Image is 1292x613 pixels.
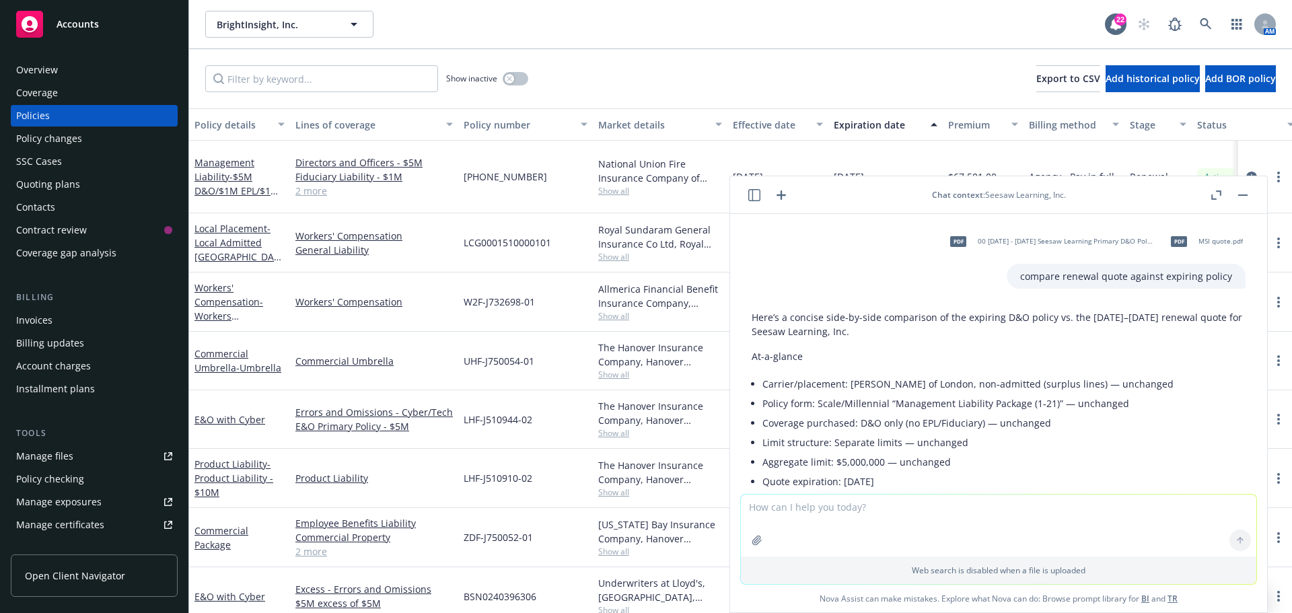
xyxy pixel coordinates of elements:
[762,413,1246,433] li: Coverage purchased: D&O only (no EPL/Fiduciary) — unchanged
[295,118,438,132] div: Lines of coverage
[194,347,281,374] a: Commercial Umbrella
[1029,118,1104,132] div: Billing method
[16,310,52,331] div: Invoices
[978,237,1154,246] span: 00 [DATE] - [DATE] Seesaw Learning Primary D&O Policy.pdf
[295,544,453,558] a: 2 more
[598,427,722,439] span: Show all
[194,222,279,291] a: Local Placement
[11,332,178,354] a: Billing updates
[16,174,80,195] div: Quoting plans
[16,219,87,241] div: Contract review
[11,468,178,490] a: Policy checking
[1244,169,1260,185] a: circleInformation
[1270,530,1287,546] a: more
[1270,294,1287,310] a: more
[295,516,453,530] a: Employee Benefits Liability
[11,378,178,400] a: Installment plans
[217,17,333,32] span: BrightInsight, Inc.
[941,225,1157,258] div: pdf00 [DATE] - [DATE] Seesaw Learning Primary D&O Policy.pdf
[464,412,532,427] span: LHF-J510944-02
[464,295,535,309] span: W2F-J732698-01
[295,155,453,170] a: Directors and Officers - $5M
[1106,72,1200,85] span: Add historical policy
[834,118,923,132] div: Expiration date
[598,185,722,196] span: Show all
[11,59,178,81] a: Overview
[752,310,1246,338] p: Here’s a concise side-by-side comparison of the expiring D&O policy vs. the [DATE]–[DATE] renewal...
[25,569,125,583] span: Open Client Navigator
[11,537,178,558] a: Manage claims
[598,576,722,604] div: Underwriters at Lloyd's, [GEOGRAPHIC_DATA], [PERSON_NAME] of London, CFC Underwriting, Amwins
[762,452,1246,472] li: Aggregate limit: $5,000,000 — unchanged
[598,251,722,262] span: Show all
[1020,269,1232,283] p: compare renewal quote against expiring policy
[16,82,58,104] div: Coverage
[11,128,178,149] a: Policy changes
[1270,470,1287,486] a: more
[733,118,808,132] div: Effective date
[295,582,453,610] a: Excess - Errors and Omissions $5M excess of $5M
[295,170,453,184] a: Fiduciary Liability - $1M
[194,222,281,291] span: - Local Admitted [GEOGRAPHIC_DATA] Policies - GL & WC
[194,281,263,336] a: Workers' Compensation
[1161,11,1188,38] a: Report a Bug
[16,468,84,490] div: Policy checking
[735,585,1262,612] span: Nova Assist can make mistakes. Explore what Nova can do: Browse prompt library for and
[1130,11,1157,38] a: Start snowing
[458,108,593,141] button: Policy number
[749,565,1248,576] p: Web search is disabled when a file is uploaded
[194,156,279,211] a: Management Liability
[1270,588,1287,604] a: more
[194,413,265,426] a: E&O with Cyber
[295,295,453,309] a: Workers' Compensation
[932,189,983,201] span: Chat context
[295,405,453,433] a: Errors and Omissions - Cyber/Tech E&O Primary Policy - $5M
[295,471,453,485] a: Product Liability
[943,108,1024,141] button: Premium
[11,291,178,304] div: Billing
[593,108,727,141] button: Market details
[11,219,178,241] a: Contract review
[1203,171,1229,183] span: Active
[464,170,547,184] span: [PHONE_NUMBER]
[1162,225,1246,258] div: pdfMSI quote.pdf
[16,332,84,354] div: Billing updates
[11,196,178,218] a: Contacts
[16,105,50,127] div: Policies
[762,433,1246,452] li: Limit structure: Separate limits — unchanged
[598,223,722,251] div: Royal Sundaram General Insurance Co Ltd, Royal Sundaram General Insurance Co Ltd, Hanover Insuran...
[16,378,95,400] div: Installment plans
[11,491,178,513] span: Manage exposures
[1192,11,1219,38] a: Search
[598,118,707,132] div: Market details
[446,73,497,84] span: Show inactive
[598,546,722,557] span: Show all
[598,369,722,380] span: Show all
[295,184,453,198] a: 2 more
[1106,65,1200,92] button: Add historical policy
[834,170,864,184] span: [DATE]
[1024,108,1124,141] button: Billing method
[189,108,290,141] button: Policy details
[598,486,722,498] span: Show all
[598,458,722,486] div: The Hanover Insurance Company, Hanover Insurance Group
[1029,170,1114,184] span: Agency - Pay in full
[295,530,453,544] a: Commercial Property
[464,236,551,250] span: LCG0001510000101
[1223,11,1250,38] a: Switch app
[205,65,438,92] input: Filter by keyword...
[1130,170,1168,184] span: Renewal
[1171,236,1187,246] span: pdf
[733,170,763,184] span: [DATE]
[1205,72,1276,85] span: Add BOR policy
[464,471,532,485] span: LHF-J510910-02
[1270,353,1287,369] a: more
[598,282,722,310] div: Allmerica Financial Benefit Insurance Company, Hanover Insurance Group
[1124,108,1192,141] button: Stage
[727,108,828,141] button: Effective date
[295,229,453,243] a: Workers' Compensation
[752,349,1246,363] p: At-a-glance
[194,458,273,499] a: Product Liability
[11,355,178,377] a: Account charges
[16,242,116,264] div: Coverage gap analysis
